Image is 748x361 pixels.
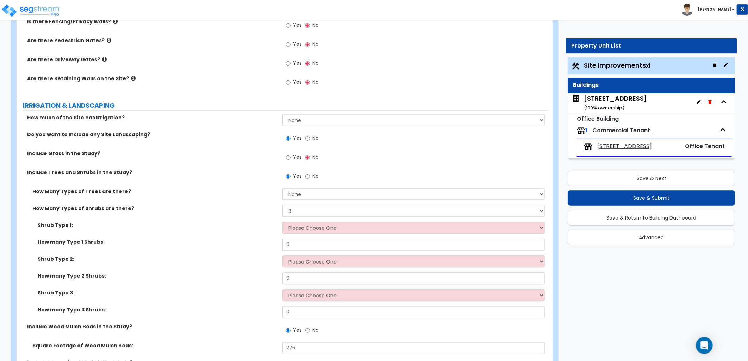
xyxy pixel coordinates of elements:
[1,4,61,18] img: logo_pro_r.png
[646,62,650,69] small: x1
[312,21,319,28] span: No
[305,134,310,142] input: No
[293,172,302,179] span: Yes
[131,76,136,81] i: click for more info!
[27,169,277,176] label: Include Trees and Shrubs in the Study?
[293,134,302,141] span: Yes
[681,4,693,16] img: avatar.png
[584,142,592,151] img: tenants.png
[27,56,277,63] label: Are there Driveway Gates?
[23,101,548,110] label: IRRIGATION & LANDSCAPING
[597,142,652,151] span: 100 South 4th St
[577,127,585,135] img: tenants.png
[293,40,302,47] span: Yes
[27,131,277,138] label: Do you want to Include any Site Landscaping?
[696,337,713,354] div: Open Intercom Messenger
[584,104,624,111] small: ( 100 % ownership)
[312,153,319,160] span: No
[571,94,647,112] span: 100 South 4th St
[27,18,277,25] label: Is there Fencing/Privacy Walls?
[27,114,277,121] label: How much of the Site has Irrigation?
[293,21,302,28] span: Yes
[38,222,277,229] label: Shrub Type 1:
[312,78,319,85] span: No
[585,126,587,134] span: 1
[27,75,277,82] label: Are there Retaining Walls on the Site?
[305,78,310,86] input: No
[293,153,302,160] span: Yes
[312,40,319,47] span: No
[32,188,277,195] label: How Many Types of Trees are there?
[38,272,277,279] label: How many Type 2 Shrubs:
[286,153,291,161] input: Yes
[38,306,277,313] label: How many Type 3 Shrubs:
[286,21,291,29] input: Yes
[305,172,310,180] input: No
[312,327,319,334] span: No
[27,323,277,330] label: Include Wood Mulch Beds in the Study?
[107,38,111,43] i: click for more info!
[293,327,302,334] span: Yes
[312,59,319,66] span: No
[573,81,730,89] div: Buildings
[685,142,725,150] span: Office Tenant
[568,171,735,186] button: Save & Next
[286,59,291,67] input: Yes
[592,126,650,134] span: Commercial Tenant
[27,37,277,44] label: Are there Pedestrian Gates?
[571,94,580,103] img: building.svg
[27,150,277,157] label: Include Grass in the Study?
[286,78,291,86] input: Yes
[293,59,302,66] span: Yes
[305,327,310,334] input: No
[568,210,735,226] button: Save & Return to Building Dashboard
[305,21,310,29] input: No
[584,94,647,112] div: [STREET_ADDRESS]
[32,342,277,349] label: Square Footage of Wood Mulch Beds:
[305,153,310,161] input: No
[568,230,735,245] button: Advanced
[286,327,291,334] input: Yes
[312,172,319,179] span: No
[38,239,277,246] label: How many Type 1 Shrubs:
[305,40,310,48] input: No
[568,190,735,206] button: Save & Submit
[571,42,732,50] div: Property Unit List
[38,255,277,262] label: Shrub Type 2:
[577,115,619,123] small: Office Building
[102,57,107,62] i: click for more info!
[38,289,277,296] label: Shrub Type 3:
[698,7,731,12] b: [PERSON_NAME]
[305,59,310,67] input: No
[293,78,302,85] span: Yes
[584,61,650,70] span: Site Improvements
[286,40,291,48] input: Yes
[312,134,319,141] span: No
[286,134,291,142] input: Yes
[571,62,580,71] img: Construction.png
[32,205,277,212] label: How Many Types of Shrubs are there?
[286,172,291,180] input: Yes
[113,19,118,24] i: click for more info!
